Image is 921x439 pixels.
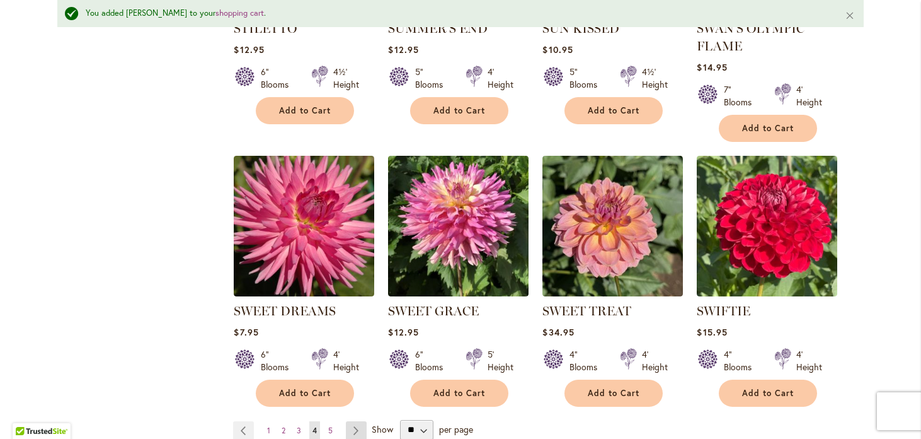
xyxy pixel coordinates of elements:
a: STILETTO [234,21,297,36]
a: SUMMER'S END [388,21,488,36]
span: Add to Cart [588,105,639,116]
button: Add to Cart [410,97,508,124]
a: SUN KISSED [542,21,619,36]
a: SWEET GRACE [388,287,529,299]
div: 4' Height [333,348,359,373]
div: 4" Blooms [569,348,605,373]
a: SWEET TREAT [542,303,631,319]
div: 6" Blooms [415,348,450,373]
a: SWIFTIE [697,287,837,299]
img: SWIFTIE [697,156,837,296]
div: 4' Height [488,66,513,91]
span: Show [372,423,393,435]
a: SWEET DREAMS [234,303,336,319]
span: per page [439,423,473,435]
span: 1 [267,426,270,435]
span: 3 [297,426,301,435]
span: 2 [282,426,285,435]
div: 5" Blooms [415,66,450,91]
span: Add to Cart [279,388,331,399]
span: Add to Cart [588,388,639,399]
div: 6" Blooms [261,348,296,373]
iframe: Launch Accessibility Center [9,394,45,430]
span: Add to Cart [742,388,794,399]
span: $7.95 [234,326,258,338]
a: SWAN'S OLYMPIC FLAME [697,21,804,54]
div: 4' Height [796,348,822,373]
button: Add to Cart [719,380,817,407]
a: SWIFTIE [697,303,750,319]
span: Add to Cart [279,105,331,116]
div: You added [PERSON_NAME] to your . [86,8,826,20]
span: $12.95 [388,326,418,338]
button: Add to Cart [564,380,663,407]
div: 4' Height [642,348,668,373]
a: SWEET DREAMS [234,287,374,299]
button: Add to Cart [256,380,354,407]
div: 7" Blooms [724,83,759,108]
span: $12.95 [388,44,418,56]
span: Add to Cart [742,123,794,134]
span: $15.95 [697,326,727,338]
img: SWEET DREAMS [234,156,374,296]
span: Add to Cart [433,388,485,399]
span: Add to Cart [433,105,485,116]
span: 5 [328,426,333,435]
img: SWEET GRACE [388,156,529,296]
span: $34.95 [542,326,574,338]
button: Add to Cart [410,380,508,407]
button: Add to Cart [564,97,663,124]
div: 4' Height [796,83,822,108]
div: 4½' Height [333,66,359,91]
a: SWEET TREAT [542,287,683,299]
a: SWEET GRACE [388,303,479,319]
span: $12.95 [234,44,264,56]
img: SWEET TREAT [542,156,683,296]
div: 4½' Height [642,66,668,91]
button: Add to Cart [719,115,817,142]
a: shopping cart [215,8,264,18]
button: Add to Cart [256,97,354,124]
div: 6" Blooms [261,66,296,91]
div: 4" Blooms [724,348,759,373]
div: 5' Height [488,348,513,373]
span: 4 [312,426,317,435]
div: 5" Blooms [569,66,605,91]
span: $10.95 [542,44,573,56]
span: $14.95 [697,61,727,73]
